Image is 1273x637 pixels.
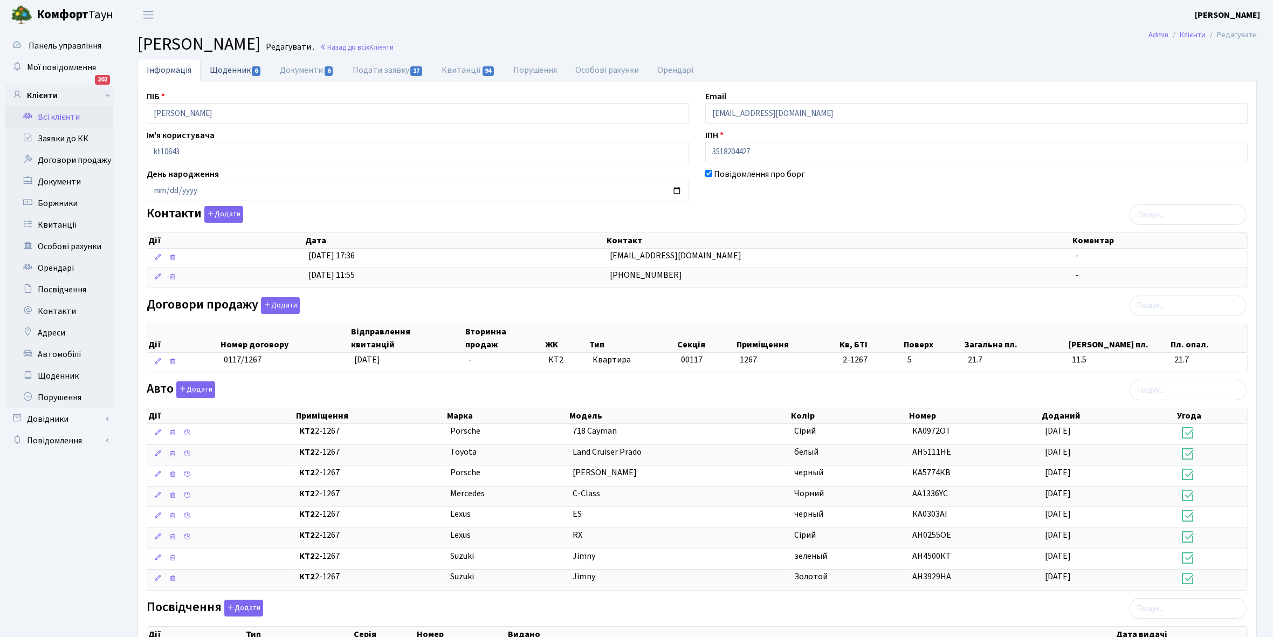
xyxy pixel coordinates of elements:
span: [EMAIL_ADDRESS][DOMAIN_NAME] [610,250,741,262]
th: Відправлення квитанцій [350,324,464,352]
span: черный [794,467,823,478]
b: КТ2 [299,529,315,541]
a: Щоденник [201,59,271,81]
span: [DATE] [1045,571,1071,583]
span: 2-1267 [299,529,442,542]
a: Панель управління [5,35,113,57]
span: 2-1267 [299,467,442,479]
span: АН3929НА [912,571,951,583]
th: Марка [446,408,568,423]
span: Jimny [573,550,596,562]
span: Мої повідомлення [27,61,96,73]
span: Сірий [794,425,816,437]
span: 2-1267 [843,354,898,366]
span: - [1076,250,1079,262]
th: Кв, БТІ [838,324,903,352]
span: 2-1267 [299,446,442,458]
span: Золотой [794,571,828,583]
span: Сірий [794,529,816,541]
span: [DATE] [355,354,381,366]
span: Lexus [450,508,471,520]
span: Чорний [794,488,824,499]
span: Клієнти [369,42,394,52]
a: Автомобілі [5,344,113,365]
a: Щоденник [5,365,113,387]
a: Договори продажу [5,149,113,171]
th: Модель [568,408,789,423]
th: Приміщення [295,408,446,423]
span: 21.7 [1174,354,1243,366]
a: Всі клієнти [5,106,113,128]
th: Дії [147,233,304,248]
a: Мої повідомлення202 [5,57,113,78]
button: Договори продажу [261,297,300,314]
span: 2-1267 [299,488,442,500]
span: [PERSON_NAME] [573,467,637,478]
input: Пошук... [1130,204,1247,225]
span: АН4500КТ [912,550,951,562]
span: 6 [325,66,333,76]
th: [PERSON_NAME] пл. [1068,324,1169,352]
th: Приміщення [735,324,838,352]
span: [DATE] [1045,467,1071,478]
span: C-Class [573,488,601,499]
b: КТ2 [299,550,315,562]
span: Porsche [450,467,480,478]
span: [DATE] [1045,508,1071,520]
span: [DATE] [1045,425,1071,437]
a: Особові рахунки [567,59,649,81]
a: Клієнти [5,85,113,106]
span: - [1076,269,1079,281]
label: ІПН [705,129,724,142]
th: Контакт [605,233,1071,248]
label: Повідомлення про борг [714,168,805,181]
span: АН0255ОЕ [912,529,951,541]
span: Suzuki [450,550,474,562]
th: Загальна пл. [964,324,1068,352]
b: КТ2 [299,425,315,437]
th: Доданий [1041,408,1176,423]
span: 6 [252,66,260,76]
li: Редагувати [1206,29,1257,41]
a: Адреси [5,322,113,344]
span: [DATE] 17:36 [308,250,355,262]
span: 1267 [740,354,757,366]
a: Особові рахунки [5,236,113,257]
span: [DATE] 11:55 [308,269,355,281]
span: Квартира [593,354,672,366]
a: Заявки до КК [5,128,113,149]
span: [DATE] [1045,446,1071,458]
th: Дії [147,324,219,352]
img: logo.png [11,4,32,26]
span: 17 [410,66,422,76]
span: Mercedes [450,488,485,499]
a: Довідники [5,408,113,430]
th: ЖК [544,324,588,352]
b: Комфорт [37,6,88,23]
th: Поверх [903,324,964,352]
a: Додати [174,380,215,399]
th: Коментар [1071,233,1247,248]
small: Редагувати . [264,42,314,52]
input: Пошук... [1130,296,1247,316]
span: КА5774КВ [912,467,951,478]
th: Дії [147,408,295,423]
a: [PERSON_NAME] [1195,9,1260,22]
label: Email [705,90,726,103]
span: АА1336YC [912,488,948,499]
div: 202 [95,75,110,85]
a: Орендарі [5,257,113,279]
a: Боржники [5,193,113,214]
label: Посвідчення [147,600,263,617]
b: КТ2 [299,488,315,499]
span: 718 Cayman [573,425,617,437]
span: КА0972ОТ [912,425,951,437]
span: АН5111НЕ [912,446,951,458]
span: [PERSON_NAME] [137,32,260,57]
th: Пл. опал. [1170,324,1247,352]
span: 2-1267 [299,571,442,583]
th: Угода [1176,408,1247,423]
span: [PHONE_NUMBER] [610,269,682,281]
button: Посвідчення [224,600,263,617]
th: Колір [790,408,908,423]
